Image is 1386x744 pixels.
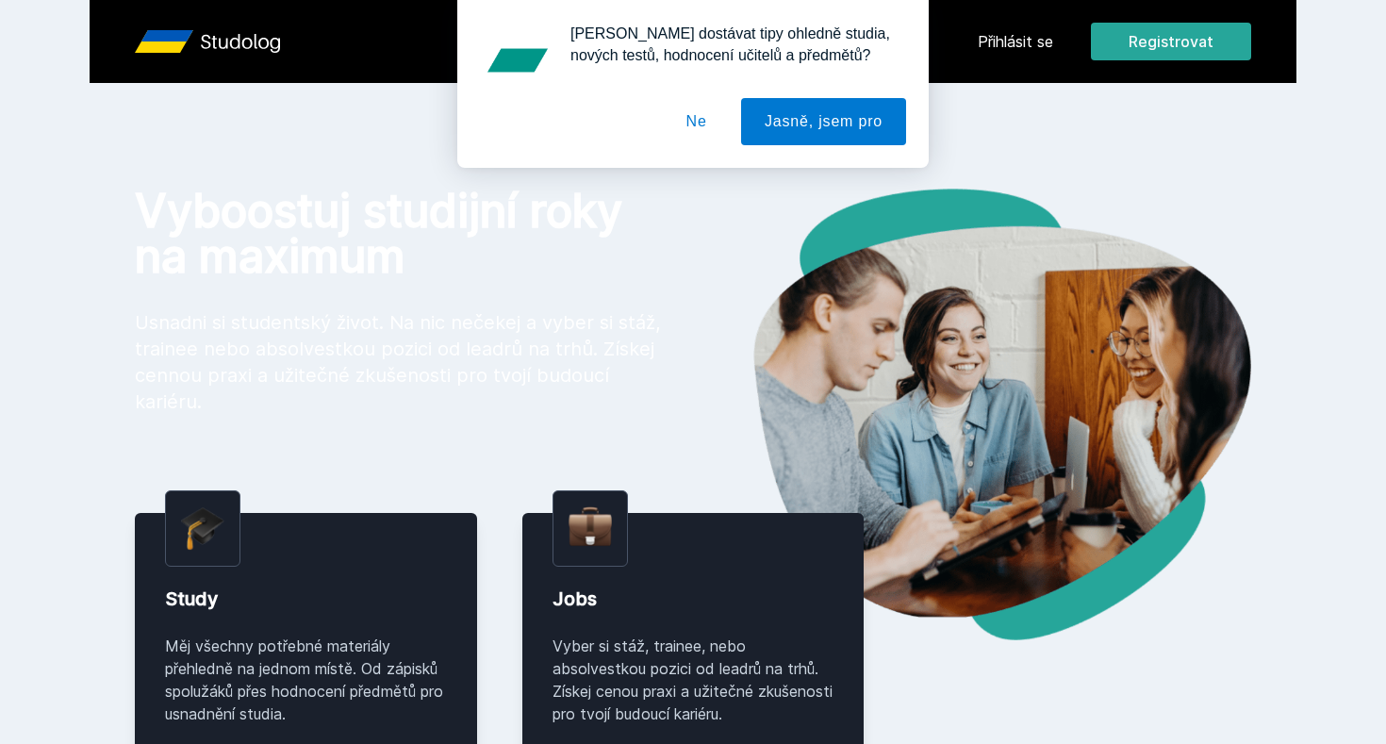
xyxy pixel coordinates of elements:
[553,586,834,612] div: Jobs
[569,503,612,551] img: briefcase.png
[555,23,906,66] div: [PERSON_NAME] dostávat tipy ohledně studia, nových testů, hodnocení učitelů a předmětů?
[165,586,447,612] div: Study
[135,189,663,279] h1: Vyboostuj studijní roky na maximum
[181,506,224,551] img: graduation-cap.png
[135,309,663,415] p: Usnadni si studentský život. Na nic nečekej a vyber si stáž, trainee nebo absolvestkou pozici od ...
[553,635,834,725] div: Vyber si stáž, trainee, nebo absolvestkou pozici od leadrů na trhů. Získej cenou praxi a užitečné...
[741,98,906,145] button: Jasně, jsem pro
[693,189,1251,640] img: hero.png
[165,635,447,725] div: Měj všechny potřebné materiály přehledně na jednom místě. Od zápisků spolužáků přes hodnocení pře...
[480,23,555,98] img: notification icon
[663,98,731,145] button: Ne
